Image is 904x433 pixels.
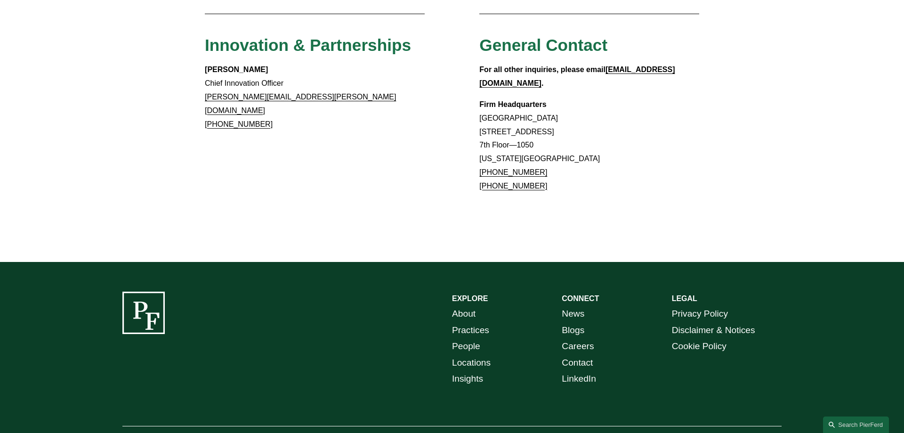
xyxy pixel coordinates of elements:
[205,36,411,54] span: Innovation & Partnerships
[479,168,547,176] a: [PHONE_NUMBER]
[452,322,489,339] a: Practices
[205,93,396,114] a: [PERSON_NAME][EMAIL_ADDRESS][PERSON_NAME][DOMAIN_NAME]
[479,65,605,74] strong: For all other inquiries, please email
[672,338,726,355] a: Cookie Policy
[823,417,889,433] a: Search this site
[479,100,546,108] strong: Firm Headquarters
[205,63,425,131] p: Chief Innovation Officer
[562,322,584,339] a: Blogs
[452,294,488,302] strong: EXPLORE
[205,120,273,128] a: [PHONE_NUMBER]
[562,294,599,302] strong: CONNECT
[205,65,268,74] strong: [PERSON_NAME]
[672,306,728,322] a: Privacy Policy
[672,294,697,302] strong: LEGAL
[541,79,543,87] strong: .
[479,36,607,54] span: General Contact
[452,355,491,371] a: Locations
[479,98,699,193] p: [GEOGRAPHIC_DATA] [STREET_ADDRESS] 7th Floor—1050 [US_STATE][GEOGRAPHIC_DATA]
[562,371,596,387] a: LinkedIn
[452,371,483,387] a: Insights
[562,338,594,355] a: Careers
[562,355,593,371] a: Contact
[479,182,547,190] a: [PHONE_NUMBER]
[479,65,675,87] a: [EMAIL_ADDRESS][DOMAIN_NAME]
[562,306,584,322] a: News
[452,338,480,355] a: People
[452,306,476,322] a: About
[672,322,755,339] a: Disclaimer & Notices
